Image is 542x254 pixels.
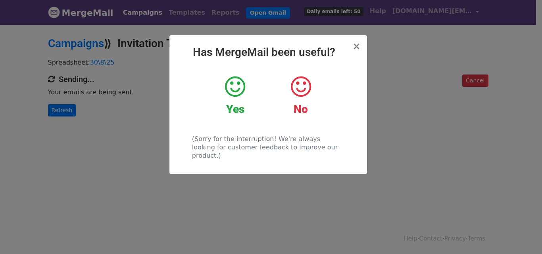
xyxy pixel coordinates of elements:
a: Yes [208,75,262,116]
p: (Sorry for the interruption! We're always looking for customer feedback to improve our product.) [192,135,344,160]
strong: Yes [226,103,244,116]
span: × [352,41,360,52]
strong: No [294,103,308,116]
h2: Has MergeMail been useful? [176,46,361,59]
a: No [274,75,327,116]
button: Close [352,42,360,51]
